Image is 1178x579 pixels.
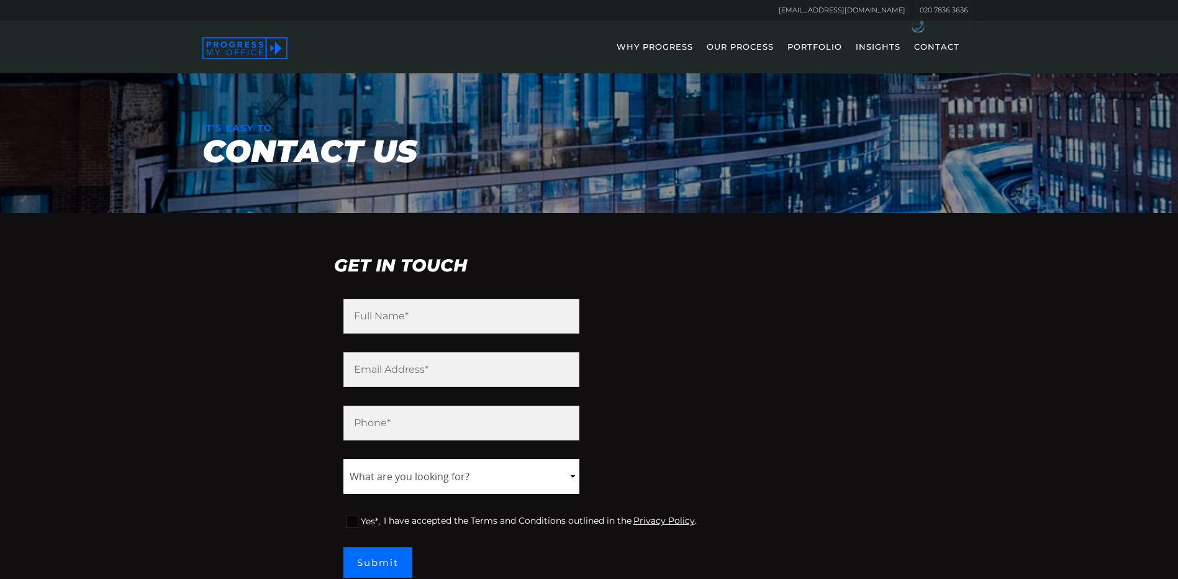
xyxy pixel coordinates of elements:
[914,21,924,32] img: hfpfyWBK5wQHBAGPgDf9c6qAYOxxMAAAAASUVORK5CYII=
[610,37,699,73] a: WHY PROGRESS
[700,37,780,73] a: OUR PROCESS
[633,513,695,529] a: Privacy Policy
[343,406,580,440] input: Phone*
[850,37,907,73] a: INSIGHTS
[912,21,924,32] div: Call: 020 7836 3636
[202,122,273,134] strong: IT’S EASY TO
[343,352,580,387] input: Email Address*
[334,257,844,274] h2: Get in touch
[781,37,848,73] a: PORTFOLIO
[343,513,835,529] div: I have accepted the Terms and Conditions outlined in the .
[908,37,966,73] a: CONTACT
[343,299,580,334] input: Full Name*
[343,547,412,578] input: Submit
[202,136,976,167] h1: CONTACT US
[361,516,380,527] span: Yes*,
